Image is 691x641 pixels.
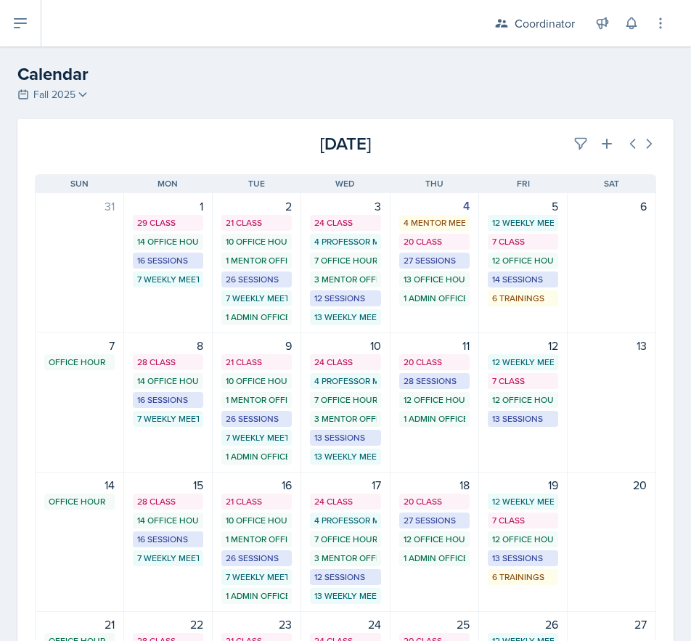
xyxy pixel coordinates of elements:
[576,616,647,633] div: 27
[492,571,554,584] div: 6 Trainings
[221,616,292,633] div: 23
[492,375,554,388] div: 7 Class
[133,197,203,215] div: 1
[404,375,465,388] div: 28 Sessions
[137,216,199,229] div: 29 Class
[137,356,199,369] div: 28 Class
[404,514,465,527] div: 27 Sessions
[492,292,554,305] div: 6 Trainings
[226,375,287,388] div: 10 Office Hours
[221,337,292,354] div: 9
[314,254,376,267] div: 7 Office Hours
[314,450,376,463] div: 13 Weekly Meetings
[137,235,199,248] div: 14 Office Hours
[517,177,530,190] span: Fri
[314,273,376,286] div: 3 Mentor Office Hours
[226,571,287,584] div: 7 Weekly Meetings
[488,337,558,354] div: 12
[488,476,558,494] div: 19
[404,254,465,267] div: 27 Sessions
[492,254,554,267] div: 12 Office Hours
[33,87,75,102] span: Fall 2025
[492,533,554,546] div: 12 Office Hours
[226,552,287,565] div: 26 Sessions
[492,412,554,425] div: 13 Sessions
[137,495,199,508] div: 28 Class
[226,412,287,425] div: 26 Sessions
[133,337,203,354] div: 8
[137,552,199,565] div: 7 Weekly Meetings
[492,273,554,286] div: 14 Sessions
[44,197,115,215] div: 31
[314,571,376,584] div: 12 Sessions
[492,216,554,229] div: 12 Weekly Meetings
[404,235,465,248] div: 20 Class
[226,450,287,463] div: 1 Admin Office Hour
[404,495,465,508] div: 20 Class
[226,431,287,444] div: 7 Weekly Meetings
[425,177,443,190] span: Thu
[221,197,292,215] div: 2
[137,375,199,388] div: 14 Office Hours
[221,476,292,494] div: 16
[404,356,465,369] div: 20 Class
[399,476,470,494] div: 18
[158,177,178,190] span: Mon
[44,616,115,633] div: 21
[314,431,376,444] div: 13 Sessions
[226,589,287,603] div: 1 Admin Office Hour
[137,393,199,407] div: 16 Sessions
[399,337,470,354] div: 11
[404,216,465,229] div: 4 Mentor Meetings
[226,235,287,248] div: 10 Office Hours
[488,616,558,633] div: 26
[17,61,674,87] h2: Calendar
[314,552,376,565] div: 3 Mentor Office Hours
[399,197,470,215] div: 4
[576,197,647,215] div: 6
[492,552,554,565] div: 13 Sessions
[576,337,647,354] div: 13
[226,273,287,286] div: 26 Sessions
[404,533,465,546] div: 12 Office Hours
[310,337,380,354] div: 10
[226,311,287,324] div: 1 Admin Office Hour
[226,292,287,305] div: 7 Weekly Meetings
[137,514,199,527] div: 14 Office Hours
[404,273,465,286] div: 13 Office Hours
[492,356,554,369] div: 12 Weekly Meetings
[137,254,199,267] div: 16 Sessions
[133,476,203,494] div: 15
[314,533,376,546] div: 7 Office Hours
[137,412,199,425] div: 7 Weekly Meetings
[604,177,619,190] span: Sat
[314,356,376,369] div: 24 Class
[314,589,376,603] div: 13 Weekly Meetings
[133,616,203,633] div: 22
[226,495,287,508] div: 21 Class
[314,514,376,527] div: 4 Professor Meetings
[335,177,355,190] span: Wed
[49,495,110,508] div: Office Hour
[44,476,115,494] div: 14
[310,476,380,494] div: 17
[310,616,380,633] div: 24
[70,177,89,190] span: Sun
[314,292,376,305] div: 12 Sessions
[314,216,376,229] div: 24 Class
[137,533,199,546] div: 16 Sessions
[242,131,449,157] div: [DATE]
[137,273,199,286] div: 7 Weekly Meetings
[314,235,376,248] div: 4 Professor Meetings
[404,412,465,425] div: 1 Admin Office Hour
[226,254,287,267] div: 1 Mentor Office Hour
[404,393,465,407] div: 12 Office Hours
[226,356,287,369] div: 21 Class
[492,235,554,248] div: 7 Class
[314,495,376,508] div: 24 Class
[226,216,287,229] div: 21 Class
[226,393,287,407] div: 1 Mentor Office Hour
[404,552,465,565] div: 1 Admin Office Hour
[44,337,115,354] div: 7
[310,197,380,215] div: 3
